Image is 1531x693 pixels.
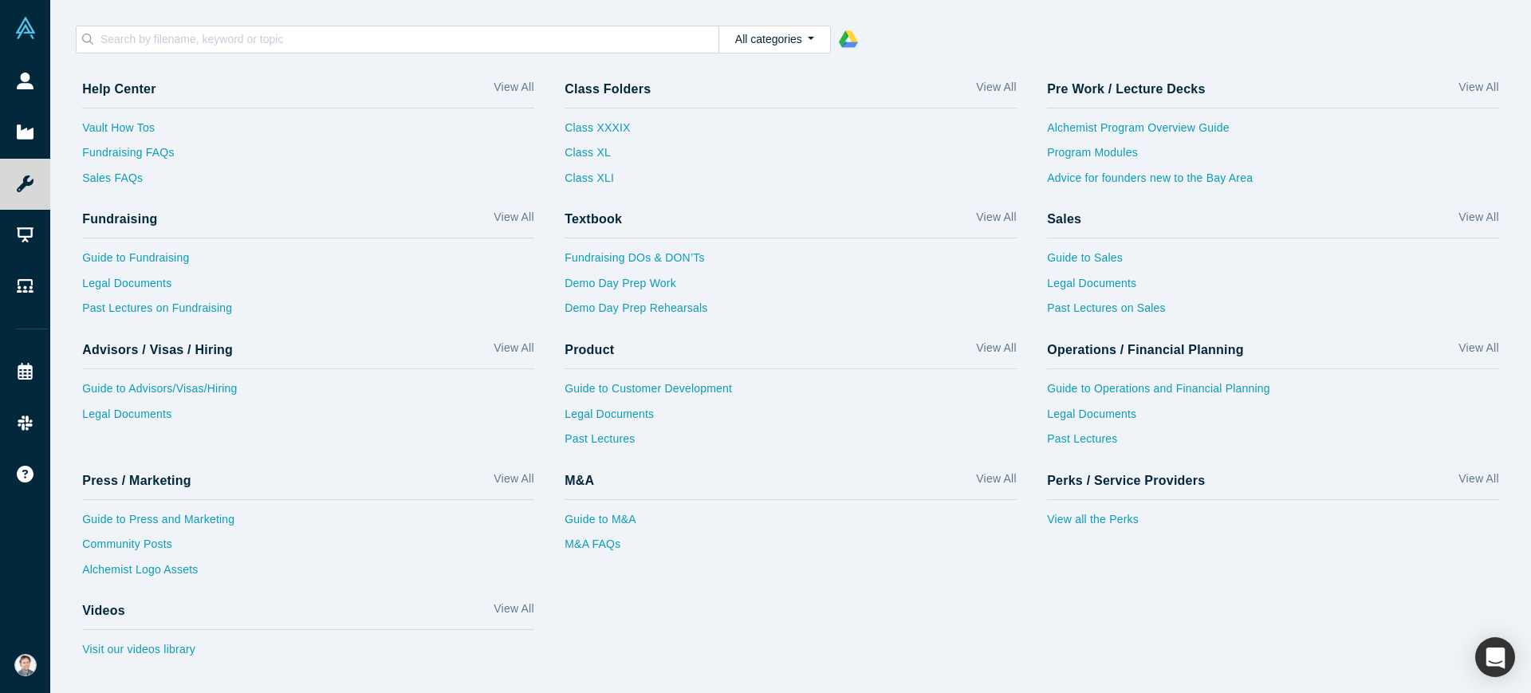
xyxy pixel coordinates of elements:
[1047,380,1499,406] a: Guide to Operations and Financial Planning
[565,300,1017,325] a: Demo Day Prep Rehearsals
[82,275,534,301] a: Legal Documents
[1047,211,1081,226] h4: Sales
[976,340,1016,363] a: View All
[1047,511,1499,537] a: View all the Perks
[494,79,533,102] a: View All
[565,120,630,145] a: Class XXXIX
[565,211,622,226] h4: Textbook
[82,342,233,357] h4: Advisors / Visas / Hiring
[976,209,1016,232] a: View All
[82,511,534,537] a: Guide to Press and Marketing
[565,406,1017,431] a: Legal Documents
[1047,406,1499,431] a: Legal Documents
[565,170,630,195] a: Class XLI
[565,431,1017,456] a: Past Lectures
[82,250,534,275] a: Guide to Fundraising
[82,473,191,488] h4: Press / Marketing
[494,471,533,494] a: View All
[82,144,534,170] a: Fundraising FAQs
[82,406,534,431] a: Legal Documents
[1458,471,1498,494] a: View All
[99,29,718,49] input: Search by filename, keyword or topic
[14,17,37,39] img: Alchemist Vault Logo
[82,641,534,667] a: Visit our videos library
[494,209,533,232] a: View All
[565,250,1017,275] a: Fundraising DOs & DON’Ts
[82,561,534,587] a: Alchemist Logo Assets
[1047,431,1499,456] a: Past Lectures
[1047,120,1499,145] a: Alchemist Program Overview Guide
[82,536,534,561] a: Community Posts
[494,600,533,624] a: View All
[565,473,594,488] h4: M&A
[1047,250,1499,275] a: Guide to Sales
[82,211,157,226] h4: Fundraising
[494,340,533,363] a: View All
[1047,144,1499,170] a: Program Modules
[82,380,534,406] a: Guide to Advisors/Visas/Hiring
[718,26,831,53] button: All categories
[565,144,630,170] a: Class XL
[976,471,1016,494] a: View All
[1047,170,1499,195] a: Advice for founders new to the Bay Area
[565,536,1017,561] a: M&A FAQs
[565,81,651,96] h4: Class Folders
[1458,209,1498,232] a: View All
[1047,342,1244,357] h4: Operations / Financial Planning
[1458,79,1498,102] a: View All
[1458,340,1498,363] a: View All
[82,81,155,96] h4: Help Center
[565,380,1017,406] a: Guide to Customer Development
[1047,300,1499,325] a: Past Lectures on Sales
[565,511,1017,537] a: Guide to M&A
[82,170,534,195] a: Sales FAQs
[82,300,534,325] a: Past Lectures on Fundraising
[565,275,1017,301] a: Demo Day Prep Work
[82,603,125,618] h4: Videos
[1047,275,1499,301] a: Legal Documents
[1047,473,1205,488] h4: Perks / Service Providers
[1047,81,1205,96] h4: Pre Work / Lecture Decks
[14,654,37,676] img: Andres Valdivieso's Account
[976,79,1016,102] a: View All
[82,120,534,145] a: Vault How Tos
[565,342,614,357] h4: Product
